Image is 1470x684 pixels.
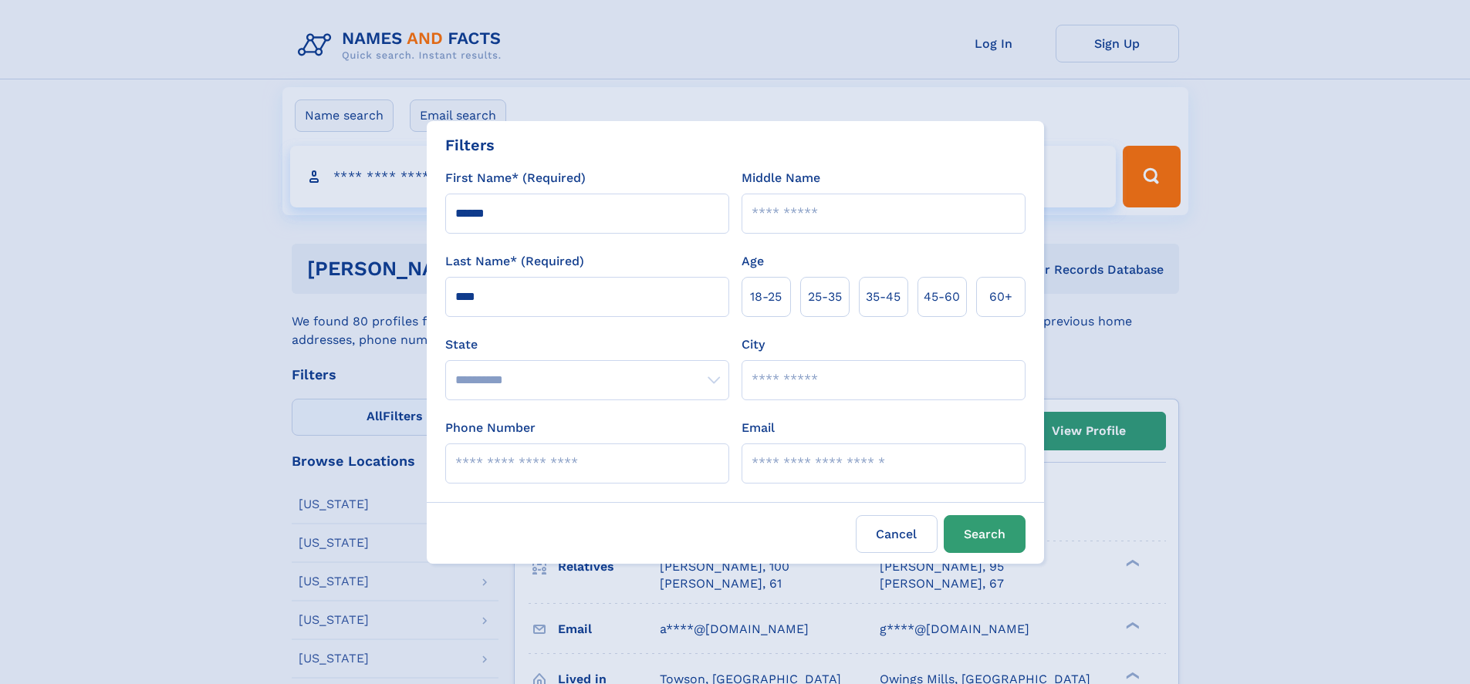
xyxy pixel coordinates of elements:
label: Phone Number [445,419,536,437]
div: Filters [445,133,495,157]
span: 18‑25 [750,288,782,306]
label: Email [742,419,775,437]
span: 45‑60 [924,288,960,306]
button: Search [944,515,1026,553]
label: State [445,335,729,354]
span: 60+ [989,288,1012,306]
label: Age [742,252,764,271]
label: City [742,335,765,354]
label: Middle Name [742,169,820,187]
span: 35‑45 [866,288,901,306]
label: Last Name* (Required) [445,252,584,271]
span: 25‑35 [808,288,842,306]
label: First Name* (Required) [445,169,586,187]
label: Cancel [856,515,938,553]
